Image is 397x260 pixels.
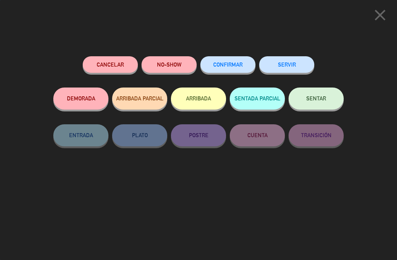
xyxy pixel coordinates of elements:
button: ENTRADA [53,124,108,146]
button: close [369,6,391,27]
button: CONFIRMAR [200,56,255,73]
button: CUENTA [230,124,285,146]
button: TRANSICIÓN [289,124,344,146]
button: Cancelar [83,56,138,73]
button: ARRIBADA PARCIAL [112,88,167,110]
span: CONFIRMAR [213,61,243,68]
i: close [371,6,389,24]
button: SENTAR [289,88,344,110]
button: DEMORADA [53,88,108,110]
button: PLATO [112,124,167,146]
span: SENTAR [306,95,326,101]
button: ARRIBADA [171,88,226,110]
button: POSTRE [171,124,226,146]
button: SERVIR [259,56,314,73]
button: NO-SHOW [142,56,197,73]
span: ARRIBADA PARCIAL [116,95,164,101]
button: SENTADA PARCIAL [230,88,285,110]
